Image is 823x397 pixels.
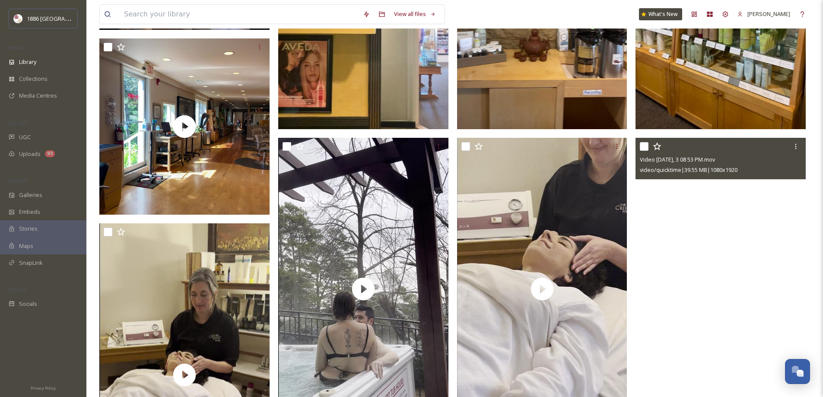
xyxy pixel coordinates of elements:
span: Embeds [19,208,40,216]
span: [PERSON_NAME] [747,10,790,18]
span: SnapLink [19,259,43,267]
span: SOCIALS [9,286,26,293]
span: COLLECT [9,120,27,126]
span: Video [DATE], 3 08 53 PM.mov [640,156,715,163]
span: Socials [19,300,37,308]
span: MEDIA [9,44,24,51]
a: View all files [390,6,440,22]
a: Privacy Policy [31,382,56,393]
span: Library [19,58,36,66]
img: thumbnail [99,38,270,215]
input: Search your library [120,5,359,24]
span: video/quicktime | 39.55 MB | 1080 x 1920 [640,166,737,174]
span: Maps [19,242,33,250]
span: WIDGETS [9,178,29,184]
span: Collections [19,75,48,83]
button: Open Chat [785,359,810,384]
span: 1886 [GEOGRAPHIC_DATA] [27,14,95,22]
span: Uploads [19,150,41,158]
span: Privacy Policy [31,385,56,391]
span: Galleries [19,191,42,199]
span: Stories [19,225,38,233]
img: logos.png [14,14,22,23]
span: Media Centres [19,92,57,100]
div: 93 [45,150,55,157]
a: [PERSON_NAME] [733,6,794,22]
span: UGC [19,133,31,141]
a: What's New [639,8,682,20]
